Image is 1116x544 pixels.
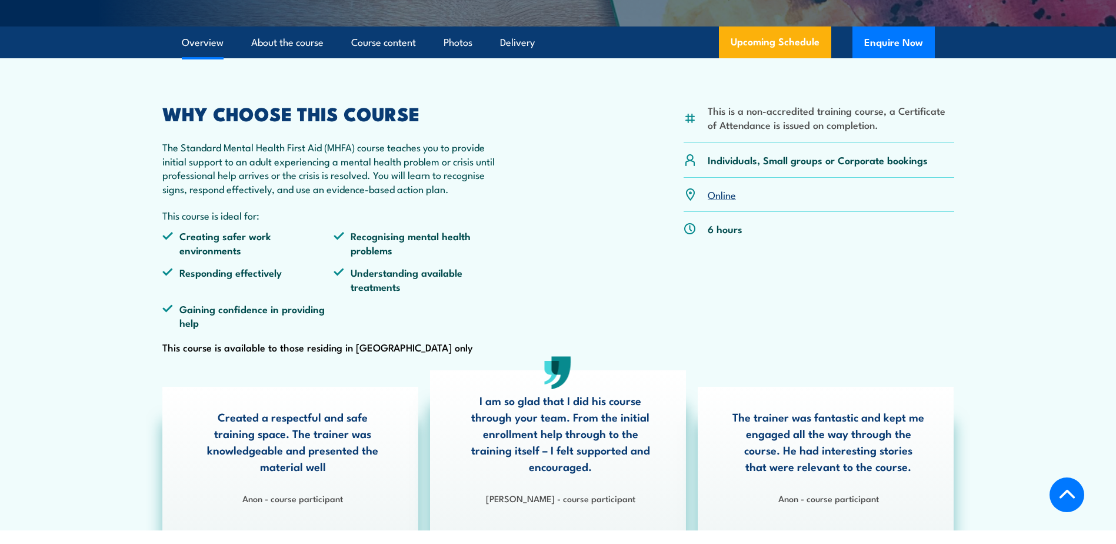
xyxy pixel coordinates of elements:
a: Photos [444,27,472,58]
a: About the course [251,27,324,58]
p: Individuals, Small groups or Corporate bookings [708,153,928,167]
li: Understanding available treatments [334,266,505,293]
li: Creating safer work environments [162,229,334,257]
p: This course is ideal for: [162,208,506,222]
li: Gaining confidence in providing help [162,302,334,330]
li: Recognising mental health problems [334,229,505,257]
h2: WHY CHOOSE THIS COURSE [162,105,506,121]
strong: Anon - course participant [778,492,879,505]
p: The Standard Mental Health First Aid (MHFA) course teaches you to provide initial support to an a... [162,140,506,195]
p: Created a respectful and safe training space. The trainer was knowledgeable and presented the mat... [197,409,389,475]
div: This course is available to those residing in [GEOGRAPHIC_DATA] only [162,105,506,356]
p: The trainer was fantastic and kept me engaged all the way through the course. He had interesting ... [732,409,924,475]
a: Online [708,187,736,201]
a: Course content [351,27,416,58]
li: Responding effectively [162,266,334,293]
p: I am so glad that I did his course through your team. From the initial enrollment help through to... [465,392,657,475]
a: Upcoming Schedule [719,26,831,58]
strong: [PERSON_NAME] - course participant [486,492,635,505]
a: Delivery [500,27,535,58]
p: 6 hours [708,222,742,235]
a: Overview [182,27,224,58]
li: This is a non-accredited training course, a Certificate of Attendance is issued on completion. [708,104,954,131]
button: Enquire Now [852,26,935,58]
strong: Anon - course participant [242,492,343,505]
